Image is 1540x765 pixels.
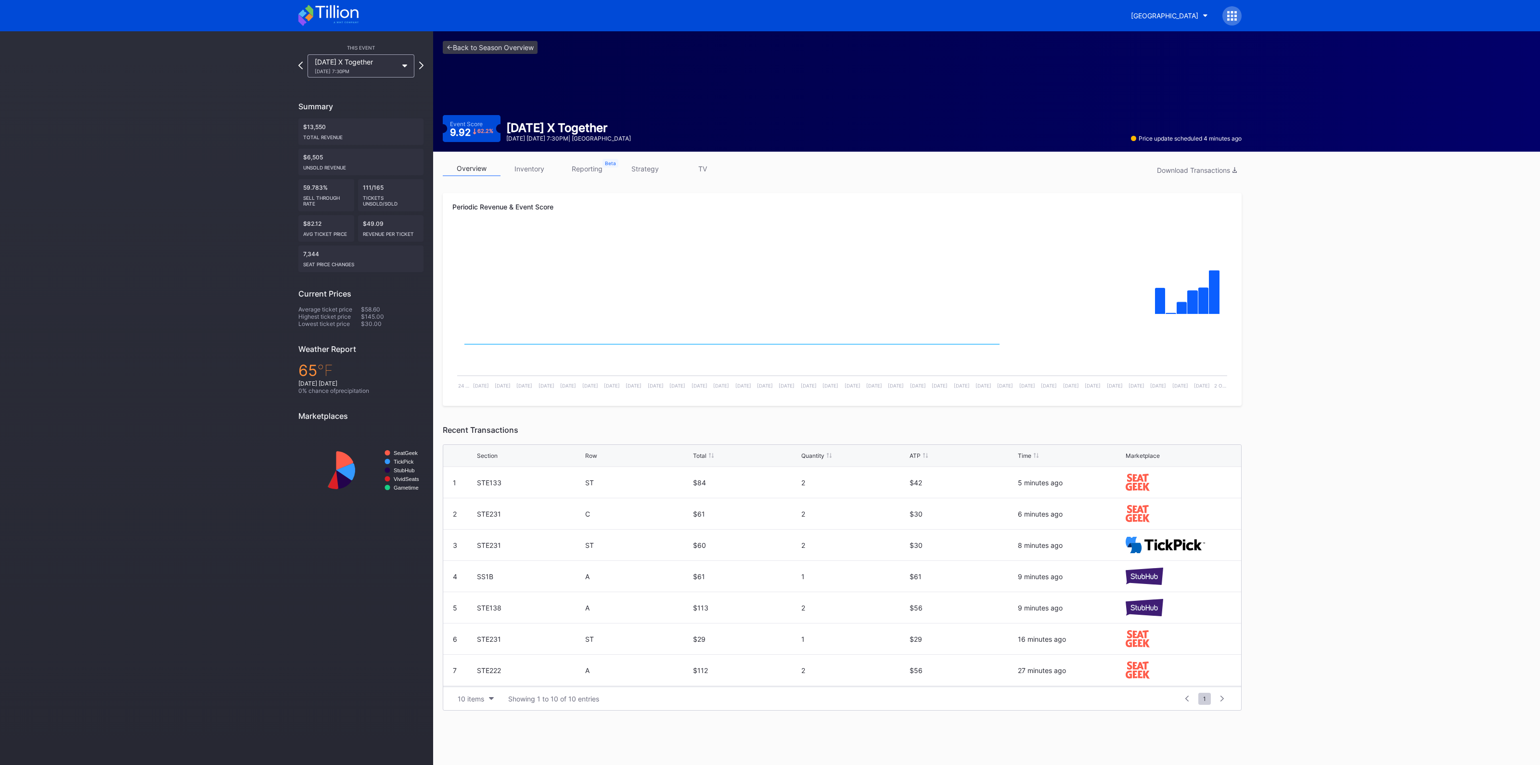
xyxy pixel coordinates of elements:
[516,383,532,389] text: [DATE]
[585,572,691,581] div: A
[303,130,419,140] div: Total Revenue
[473,383,489,389] text: [DATE]
[1018,452,1031,459] div: Time
[298,215,354,242] div: $82.12
[1018,510,1124,518] div: 6 minutes ago
[452,324,1232,396] svg: Chart title
[453,604,457,612] div: 5
[453,572,457,581] div: 4
[303,191,349,207] div: Sell Through Rate
[910,541,1015,549] div: $30
[910,635,1015,643] div: $29
[648,383,664,389] text: [DATE]
[361,313,423,320] div: $145.00
[1018,666,1124,674] div: 27 minutes ago
[560,383,576,389] text: [DATE]
[443,161,500,176] a: overview
[693,572,799,581] div: $61
[1126,661,1149,678] img: seatGeek.svg
[910,510,1015,518] div: $30
[298,344,423,354] div: Weather Report
[394,450,418,456] text: SeatGeek
[801,479,907,487] div: 2
[910,452,921,459] div: ATP
[443,425,1242,435] div: Recent Transactions
[506,135,631,142] div: [DATE] [DATE] 7:30PM | [GEOGRAPHIC_DATA]
[452,228,1232,324] svg: Chart title
[298,361,423,380] div: 65
[506,121,631,135] div: [DATE] X Together
[585,604,691,612] div: A
[1018,572,1124,581] div: 9 minutes ago
[585,666,691,674] div: A
[585,479,691,487] div: ST
[453,666,457,674] div: 7
[298,149,423,175] div: $6,505
[801,452,824,459] div: Quantity
[298,118,423,145] div: $13,550
[303,161,419,170] div: Unsold Revenue
[845,383,860,389] text: [DATE]
[975,383,991,389] text: [DATE]
[693,452,706,459] div: Total
[1172,383,1188,389] text: [DATE]
[477,541,583,549] div: STE231
[997,383,1013,389] text: [DATE]
[453,541,457,549] div: 3
[508,695,599,703] div: Showing 1 to 10 of 10 entries
[1126,568,1163,584] img: stubHub.svg
[1131,135,1242,142] div: Price update scheduled 4 minutes ago
[801,541,907,549] div: 2
[394,459,414,465] text: TickPick
[1085,383,1101,389] text: [DATE]
[363,227,419,237] div: Revenue per ticket
[1019,383,1035,389] text: [DATE]
[1107,383,1123,389] text: [DATE]
[303,258,419,267] div: seat price changes
[453,510,457,518] div: 2
[910,572,1015,581] div: $61
[1018,635,1124,643] div: 16 minutes ago
[585,452,597,459] div: Row
[1126,452,1160,459] div: Marketplace
[443,41,538,54] a: <-Back to Season Overview
[1126,599,1163,616] img: stubHub.svg
[361,320,423,327] div: $30.00
[315,68,398,74] div: [DATE] 7:30PM
[910,604,1015,612] div: $56
[1018,479,1124,487] div: 5 minutes ago
[358,215,424,242] div: $49.09
[452,203,1232,211] div: Periodic Revenue & Event Score
[674,161,731,176] a: TV
[1018,604,1124,612] div: 9 minutes ago
[453,635,457,643] div: 6
[1126,505,1149,522] img: seatGeek.svg
[801,572,907,581] div: 1
[801,666,907,674] div: 2
[1198,693,1211,705] span: 1
[713,383,729,389] text: [DATE]
[298,102,423,111] div: Summary
[495,383,511,389] text: [DATE]
[1126,537,1205,554] img: TickPick_logo.svg
[394,485,419,491] text: Gametime
[303,227,349,237] div: Avg ticket price
[298,289,423,298] div: Current Prices
[453,479,456,487] div: 1
[1129,383,1144,389] text: [DATE]
[692,383,707,389] text: [DATE]
[1150,383,1166,389] text: [DATE]
[693,510,799,518] div: $61
[693,541,799,549] div: $60
[1194,383,1210,389] text: [DATE]
[458,695,484,703] div: 10 items
[539,383,554,389] text: [DATE]
[298,411,423,421] div: Marketplaces
[735,383,751,389] text: [DATE]
[910,666,1015,674] div: $56
[757,383,773,389] text: [DATE]
[298,313,361,320] div: Highest ticket price
[801,604,907,612] div: 2
[558,161,616,176] a: reporting
[954,383,970,389] text: [DATE]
